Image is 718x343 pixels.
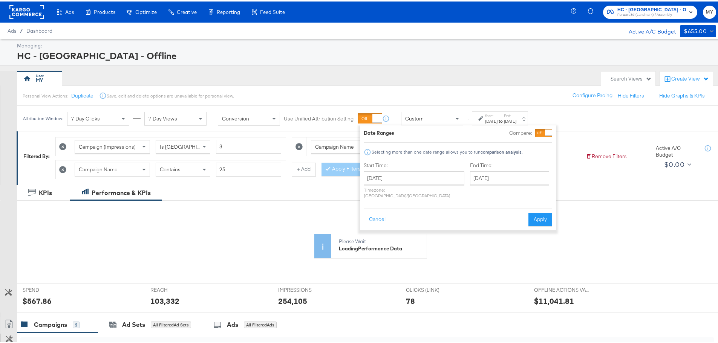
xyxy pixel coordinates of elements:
span: HC - [GEOGRAPHIC_DATA] - Offline [617,5,686,12]
span: Optimize [135,8,157,14]
span: / [16,26,26,32]
button: HC - [GEOGRAPHIC_DATA] - OfflineForward3d (Landmark) / Assembly [603,4,697,17]
span: Ads [8,26,16,32]
div: Create View [671,74,709,81]
strong: to [498,117,504,122]
span: Conversion [222,114,249,120]
label: End: [504,112,516,117]
span: 7 Day Clicks [71,114,100,120]
div: Ad Sets [122,319,145,328]
div: Active A/C Budget [656,143,697,157]
label: End Time: [470,160,552,168]
div: Active A/C Budget [621,24,676,35]
span: Creative [177,8,197,14]
div: Ads [227,319,238,328]
div: Search Views [611,74,652,81]
input: Enter a number [216,138,281,152]
span: Campaign (Impressions) [79,142,136,149]
div: Performance & KPIs [92,187,151,196]
div: Filtered By: [23,151,50,159]
div: All Filtered Ad Sets [151,320,191,327]
input: Enter a search term [216,161,281,175]
div: HC - [GEOGRAPHIC_DATA] - Offline [17,48,714,61]
button: Duplicate [71,91,93,98]
label: Start Time: [364,160,464,168]
span: MY [706,6,713,15]
div: Attribution Window: [23,114,63,120]
div: [DATE] [485,117,498,123]
label: Compare: [509,128,532,135]
span: Feed Suite [260,8,285,14]
button: Apply [528,211,552,225]
span: Products [94,8,115,14]
span: ↑ [464,117,471,120]
div: $0.00 [664,157,684,169]
button: $0.00 [661,157,693,169]
div: Campaigns [34,319,67,328]
span: Reporting [217,8,240,14]
button: Remove Filters [586,151,627,159]
span: Is [GEOGRAPHIC_DATA] [160,142,217,149]
span: Custom [405,114,424,120]
button: Cancel [364,211,391,225]
button: Hide Graphs & KPIs [659,91,705,98]
div: MY [36,75,43,82]
span: Campaign Name [79,165,118,171]
a: Dashboard [26,26,52,32]
span: Contains [160,165,181,171]
button: Configure Pacing [567,87,618,101]
div: All Filtered Ads [244,320,277,327]
div: Date Ranges [364,128,394,135]
button: $655.00 [680,24,716,36]
div: Save, edit and delete options are unavailable for personal view. [107,91,234,98]
div: Personal View Actions: [23,91,68,98]
span: Campaign Name [315,142,354,149]
div: 2 [73,320,80,327]
button: Hide Filters [618,91,644,98]
span: Forward3d (Landmark) / Assembly [617,11,686,17]
span: 7 Day Views [148,114,177,120]
button: MY [703,4,716,17]
p: Timezone: [GEOGRAPHIC_DATA]/[GEOGRAPHIC_DATA] [364,186,464,197]
button: + Add [292,161,316,175]
label: Use Unified Attribution Setting: [284,114,355,121]
strong: comparison analysis [481,148,522,153]
span: Ads [65,8,74,14]
div: [DATE] [504,117,516,123]
div: KPIs [39,187,52,196]
label: Start: [485,112,498,117]
div: $655.00 [684,25,707,35]
div: Selecting more than one date range allows you to run . [371,148,523,153]
div: Managing: [17,41,714,48]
